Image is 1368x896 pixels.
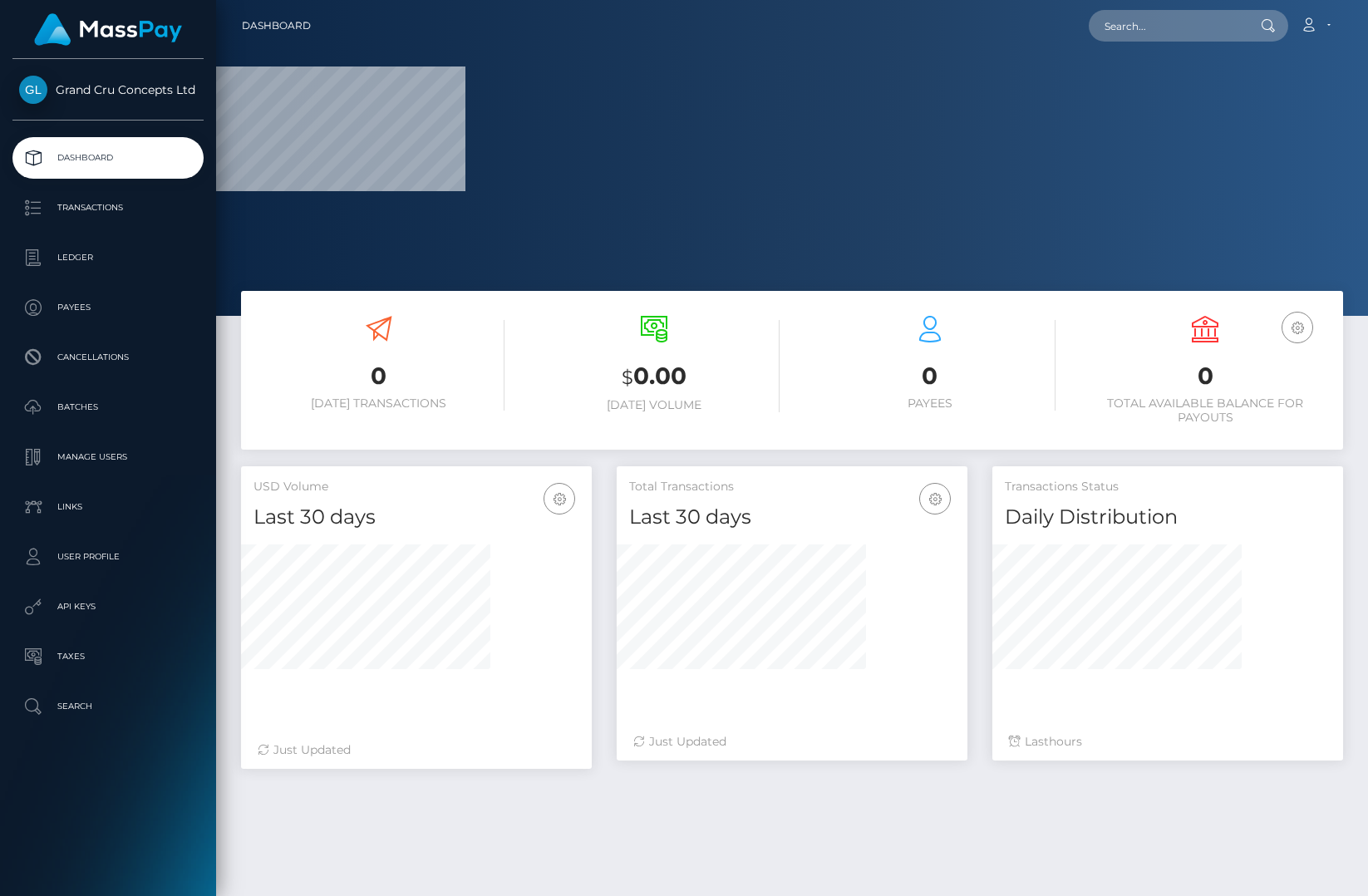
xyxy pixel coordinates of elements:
[12,82,204,97] span: Grand Cru Concepts Ltd
[253,360,504,392] h3: 0
[19,395,197,420] p: Batches
[19,644,197,669] p: Taxes
[12,386,204,428] a: Batches
[19,544,197,569] p: User Profile
[253,503,579,532] h4: Last 30 days
[12,337,204,378] a: Cancellations
[253,479,579,495] h5: USD Volume
[629,503,955,532] h4: Last 30 days
[19,694,197,719] p: Search
[805,396,1056,411] h6: Payees
[12,586,204,628] a: API Keys
[34,13,182,46] img: MassPay Logo
[12,436,204,478] a: Manage Users
[1005,503,1331,532] h4: Daily Distribution
[12,536,204,578] a: User Profile
[633,733,951,751] div: Just Updated
[12,237,204,278] a: Ledger
[805,360,1056,392] h3: 0
[12,187,204,229] a: Transactions
[19,445,197,470] p: Manage Users
[242,8,311,43] a: Dashboard
[12,287,204,328] a: Payees
[529,360,780,394] h3: 0.00
[19,495,197,519] p: Links
[253,396,504,411] h6: [DATE] Transactions
[19,594,197,619] p: API Keys
[19,295,197,320] p: Payees
[622,366,633,389] small: $
[19,76,47,104] img: Grand Cru Concepts Ltd
[629,479,955,495] h5: Total Transactions
[12,686,204,727] a: Search
[258,741,575,759] div: Just Updated
[19,245,197,270] p: Ledger
[12,636,204,677] a: Taxes
[1080,396,1331,425] h6: Total Available Balance for Payouts
[1089,10,1245,42] input: Search...
[1005,479,1331,495] h5: Transactions Status
[1009,733,1326,751] div: Last hours
[12,137,204,179] a: Dashboard
[529,398,780,412] h6: [DATE] Volume
[1080,360,1331,392] h3: 0
[19,195,197,220] p: Transactions
[19,345,197,370] p: Cancellations
[12,486,204,528] a: Links
[19,145,197,170] p: Dashboard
